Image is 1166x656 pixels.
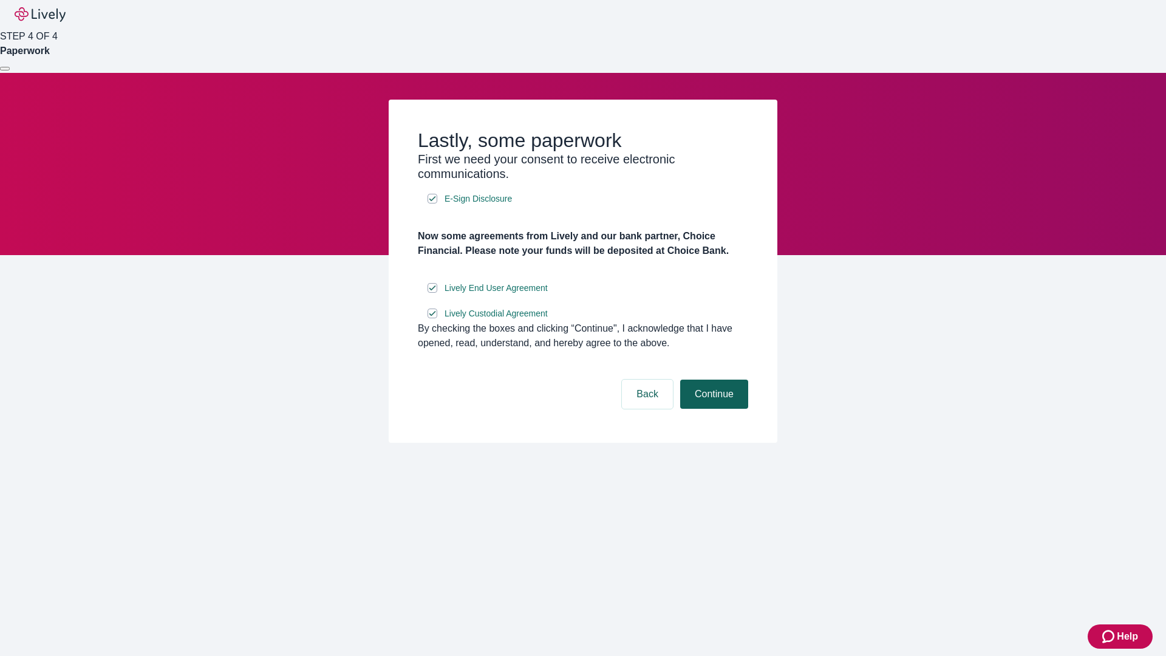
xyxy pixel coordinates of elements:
button: Back [622,380,673,409]
img: Lively [15,7,66,22]
span: Help [1117,629,1138,644]
span: E-Sign Disclosure [445,193,512,205]
h3: First we need your consent to receive electronic communications. [418,152,748,181]
a: e-sign disclosure document [442,281,550,296]
div: By checking the boxes and clicking “Continue", I acknowledge that I have opened, read, understand... [418,321,748,350]
svg: Zendesk support icon [1102,629,1117,644]
a: e-sign disclosure document [442,191,514,207]
button: Continue [680,380,748,409]
a: e-sign disclosure document [442,306,550,321]
h4: Now some agreements from Lively and our bank partner, Choice Financial. Please note your funds wi... [418,229,748,258]
h2: Lastly, some paperwork [418,129,748,152]
span: Lively Custodial Agreement [445,307,548,320]
span: Lively End User Agreement [445,282,548,295]
button: Zendesk support iconHelp [1088,624,1153,649]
